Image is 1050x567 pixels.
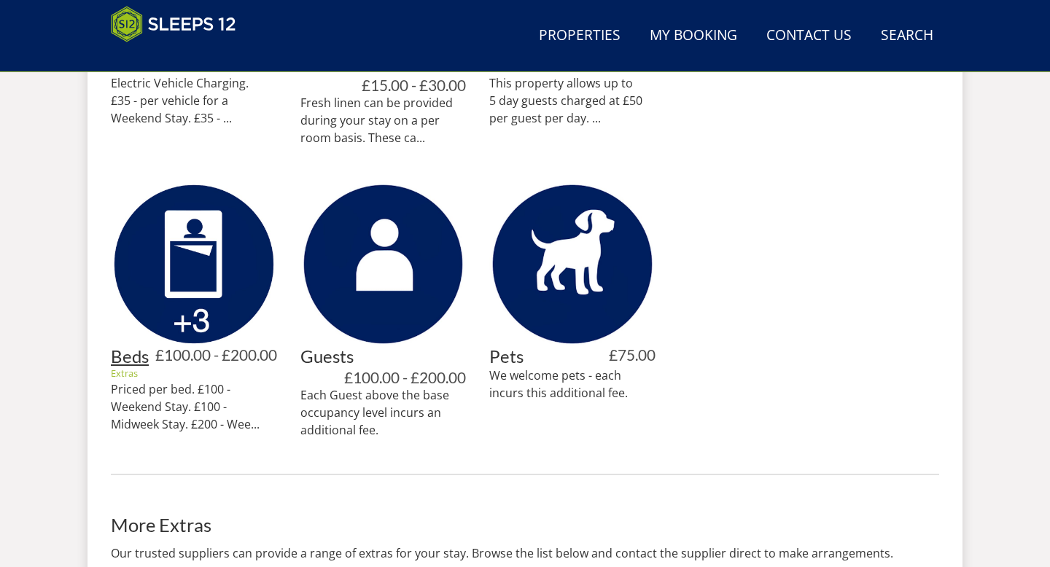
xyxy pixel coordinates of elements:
h4: £75.00 [609,347,656,366]
img: Sleeps 12 [111,6,236,42]
a: Beds [111,345,149,367]
p: Our trusted suppliers can provide a range of extras for your stay. Browse the list below and cont... [111,544,939,562]
h4: £100.00 - £200.00 [344,369,466,386]
p: Electric Vehicle Charging. £35 - per vehicle for a Weekend Stay. £35 - ... [111,74,277,127]
img: Guests [300,181,467,348]
a: Extras [111,367,138,380]
h4: £15.00 - £30.00 [362,77,466,94]
iframe: Customer reviews powered by Trustpilot [104,51,257,63]
img: Pets [489,181,656,348]
a: Extras [111,60,138,74]
a: Search [875,20,939,52]
img: Beds [111,181,277,348]
a: Contact Us [761,20,857,52]
a: Properties [533,20,626,52]
p: This property allows up to 5 day guests charged at £50 per guest per day. ... [489,74,656,127]
p: Priced per bed. £100 - Weekend Stay. £100 - Midweek Stay. £200 - Wee... [111,380,277,433]
a: Extras [489,60,516,74]
p: Fresh linen can be provided during your stay on a per room basis. These ca... [300,94,467,146]
p: We welcome pets - each incurs this additional fee. [489,367,656,419]
a: Extras [300,60,327,74]
h2: More Extras [111,515,939,535]
a: My Booking [644,20,743,52]
h3: Guests [300,347,467,366]
h4: £100.00 - £200.00 [155,347,277,380]
p: Each Guest above the base occupancy level incurs an additional fee. [300,386,467,439]
h3: Pets [489,347,606,366]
